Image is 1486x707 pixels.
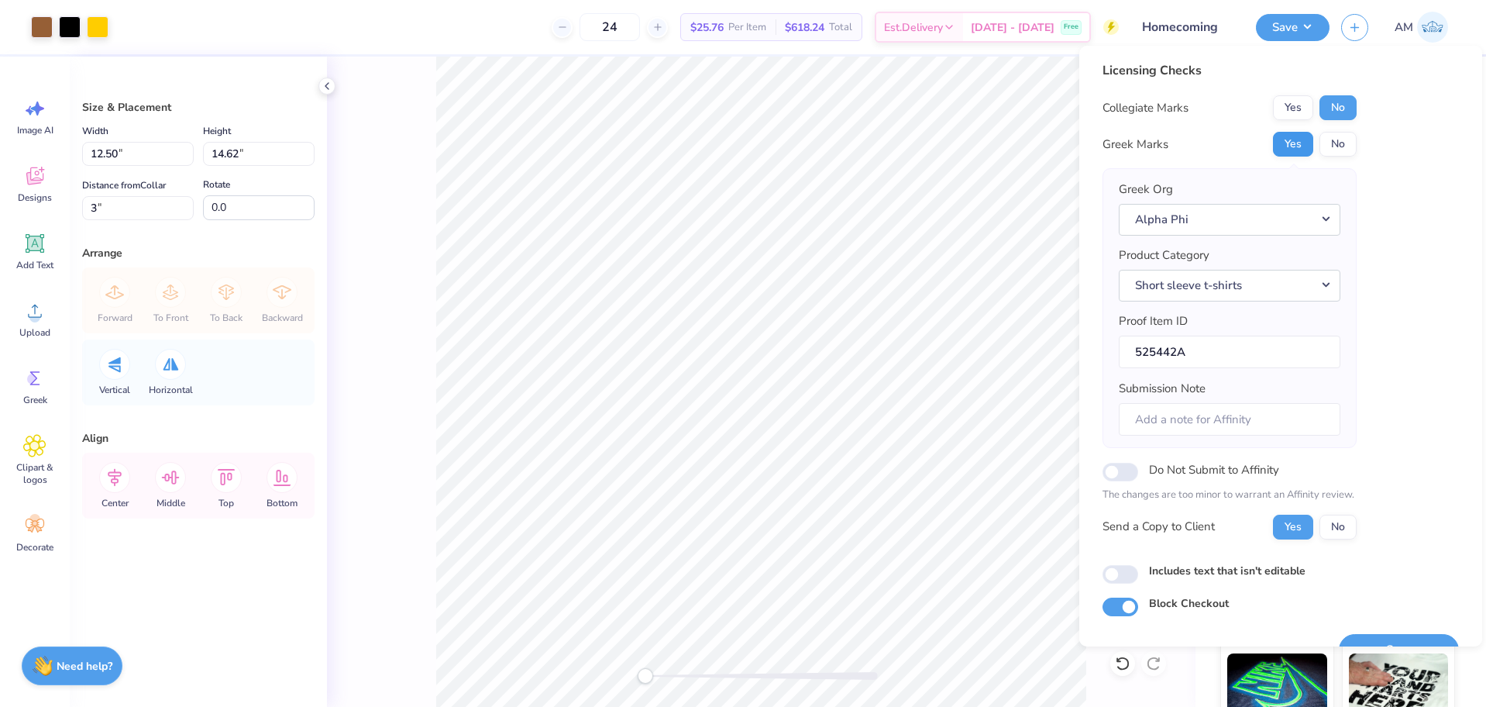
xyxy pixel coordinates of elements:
span: Image AI [17,124,53,136]
span: Horizontal [149,384,193,396]
strong: Need help? [57,659,112,674]
div: Licensing Checks [1102,61,1357,80]
label: Proof Item ID [1119,312,1188,330]
input: – – [580,13,640,41]
span: Top [218,497,234,509]
div: Align [82,430,315,447]
button: Short sleeve t-shirts [1119,270,1340,302]
span: Upload [19,326,50,339]
div: Greek Marks [1102,136,1168,153]
label: Greek Org [1119,181,1173,198]
span: Clipart & logos [9,461,60,486]
img: Arvi Mikhail Parcero [1417,12,1448,43]
a: AM [1388,12,1455,43]
span: Vertical [99,384,130,396]
button: Yes [1273,515,1313,540]
input: Untitled Design [1130,12,1244,43]
label: Do Not Submit to Affinity [1149,460,1279,480]
div: Size & Placement [82,99,315,116]
div: Send a Copy to Client [1102,518,1215,536]
label: Rotate [203,175,230,194]
span: Free [1064,22,1078,33]
span: Add Text [16,259,53,271]
span: Total [829,19,852,36]
button: Yes [1273,132,1313,157]
span: Decorate [16,541,53,554]
span: AM [1395,19,1413,36]
button: Alpha Phi [1119,204,1340,236]
p: The changes are too minor to warrant an Affinity review. [1102,488,1357,503]
label: Width [82,122,108,140]
span: Center [101,497,129,509]
label: Distance from Collar [82,176,166,195]
span: $618.24 [785,19,824,36]
button: No [1319,132,1357,157]
span: Designs [18,191,52,204]
label: Height [203,122,231,140]
button: No [1319,95,1357,120]
span: Per Item [728,19,766,36]
label: Product Category [1119,247,1209,264]
span: Bottom [267,497,298,509]
span: $25.76 [690,19,724,36]
button: No [1319,515,1357,540]
span: Est. Delivery [884,19,943,36]
input: Add a note for Affinity [1119,403,1340,436]
label: Includes text that isn't editable [1149,563,1305,579]
span: [DATE] - [DATE] [971,19,1054,36]
button: Save [1256,14,1329,41]
span: Greek [23,394,47,406]
div: Arrange [82,245,315,261]
span: Middle [157,497,185,509]
div: Accessibility label [638,668,653,684]
button: Save [1339,634,1459,666]
div: Collegiate Marks [1102,99,1188,117]
button: Yes [1273,95,1313,120]
label: Submission Note [1119,380,1206,398]
label: Block Checkout [1149,595,1229,612]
